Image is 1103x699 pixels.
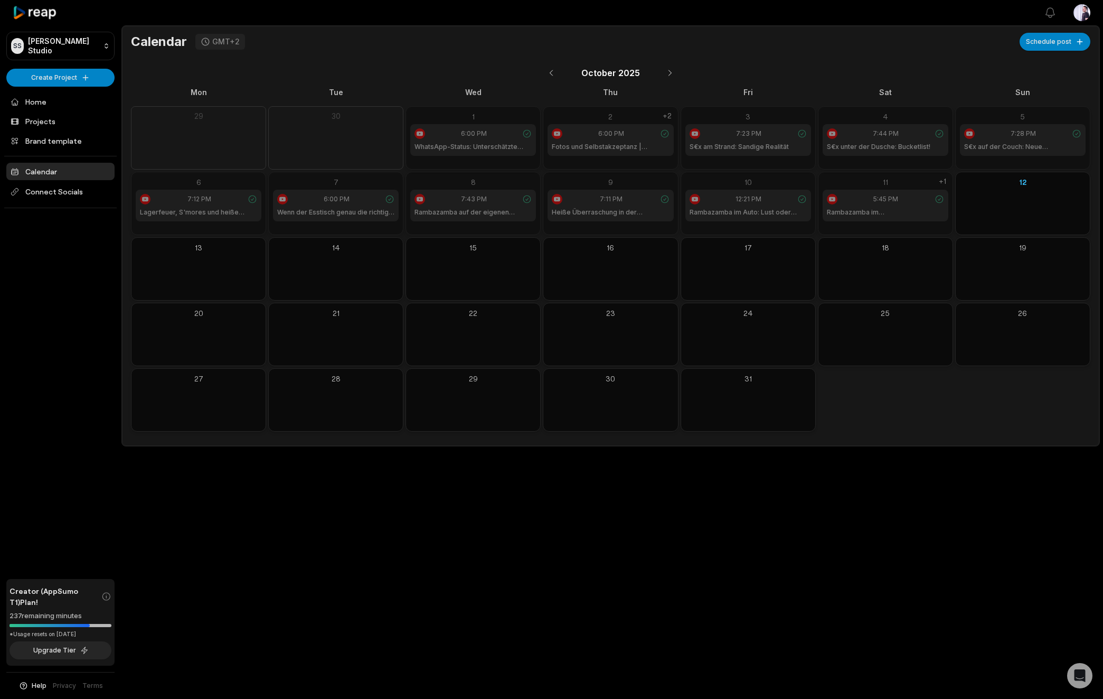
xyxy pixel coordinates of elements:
div: GMT+2 [212,37,240,46]
span: Help [32,681,46,691]
div: 10 [685,176,811,188]
div: 4 [823,111,948,122]
h1: Lagerfeuer, S'mores und heiße Nächte [140,208,257,217]
a: Brand template [6,132,115,150]
div: 237 remaining minutes [10,611,111,621]
div: *Usage resets on [DATE] [10,630,111,638]
a: Calendar [6,163,115,180]
button: Create Project [6,69,115,87]
button: Upgrade Tier [10,641,111,659]
span: 7:23 PM [736,129,761,138]
div: Open Intercom Messenger [1067,663,1092,688]
a: Privacy [53,681,76,691]
h1: Fotos und Selbstakzeptanz | LustReise Shorts [552,142,669,152]
h1: Calendar [131,34,187,50]
h1: S€x am Strand: Sandige Realität [690,142,789,152]
div: 2 [548,111,673,122]
span: October 2025 [581,67,640,79]
p: [PERSON_NAME] Studio [28,36,99,55]
span: 12:21 PM [736,194,761,204]
span: 7:44 PM [873,129,899,138]
div: Wed [406,87,541,98]
span: 6:00 PM [461,129,487,138]
a: Home [6,93,115,110]
span: 6:00 PM [324,194,350,204]
div: 30 [273,111,399,122]
h1: Rambazamba im Auto: Lust oder Frust? [690,208,807,217]
div: Sat [818,87,953,98]
span: 7:28 PM [1011,129,1036,138]
div: SS [11,38,24,54]
h1: Wenn der Esstisch genau die richtige Höhe hat [277,208,394,217]
span: 7:43 PM [461,194,487,204]
h1: Heiße Überraschung in der Ferienwohnung [552,208,669,217]
div: 1 [410,111,536,122]
button: Schedule post [1020,33,1090,51]
div: 8 [410,176,536,188]
div: 3 [685,111,811,122]
div: 9 [548,176,673,188]
div: Thu [543,87,678,98]
h1: S€x unter der Dusche: Bucketlist! [827,142,930,152]
span: 7:12 PM [187,194,211,204]
div: 7 [273,176,399,188]
h1: WhatsApp-Status: Unterschätzte Gefahr | LustReise Shorts [414,142,532,152]
h1: S€x auf der Couch: Neue Perspektiven [964,142,1081,152]
span: 6:00 PM [598,129,624,138]
span: Connect Socials [6,182,115,201]
div: Fri [681,87,816,98]
div: 11 [823,176,948,188]
div: 29 [136,111,261,122]
div: 6 [136,176,261,188]
h1: Rambazamba auf der eigenen Hochzeit: Stress pur? [414,208,532,217]
div: 5 [960,111,1086,122]
div: Mon [131,87,266,98]
span: Creator (AppSumo T1) Plan! [10,585,101,608]
a: Projects [6,113,115,130]
a: Terms [82,681,103,691]
span: 7:11 PM [600,194,623,204]
button: Help [18,681,46,691]
span: 5:45 PM [873,194,898,204]
div: Sun [955,87,1090,98]
h1: Rambazamba im [GEOGRAPHIC_DATA]?! [827,208,944,217]
div: Tue [268,87,403,98]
